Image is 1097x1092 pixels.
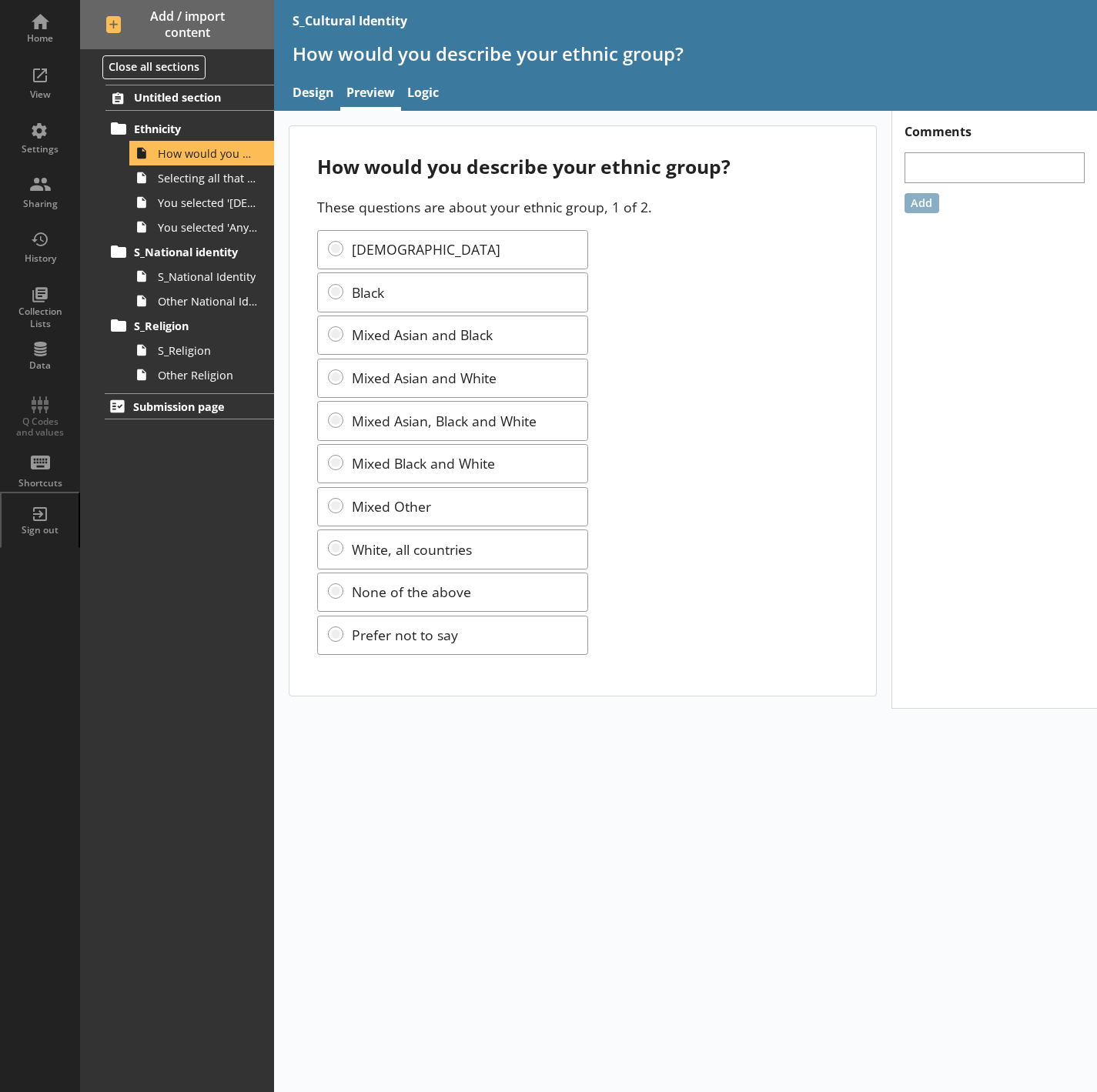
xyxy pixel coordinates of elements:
a: Untitled section [105,85,274,111]
a: Other National Identity [129,289,274,313]
div: Collection Lists [13,306,67,329]
a: S_Religion [105,313,274,338]
span: S_Religion [158,343,258,358]
a: S_Religion [129,338,274,362]
a: Preview [340,78,401,111]
span: How would you describe your ethnic group? [158,146,258,161]
span: S_National Identity [158,269,258,284]
div: Sharing [13,198,67,210]
li: S_ReligionS_ReligionOther Religion [112,313,275,387]
a: You selected '[DEMOGRAPHIC_DATA]'. [129,190,274,215]
button: Close all sections [102,55,206,79]
span: Untitled section [134,90,252,105]
div: View [13,88,67,101]
h1: Comments [892,111,1097,140]
a: You selected 'Any other ethnic group'. [129,215,274,239]
span: Add / import content [106,8,249,41]
a: Submission page [105,393,274,419]
div: How would you describe your ethnic group? [317,154,849,179]
span: Selecting all that apply, how would you describe your ethnic group? [158,171,258,185]
div: Data [13,359,67,372]
li: Untitled sectionEthnicityHow would you describe your ethnic group?Selecting all that apply, how w... [80,85,274,387]
li: S_National identityS_National IdentityOther National Identity [112,239,275,313]
a: How would you describe your ethnic group? [129,141,274,165]
span: S_National identity [134,245,252,259]
span: Submission page [133,399,252,414]
span: Other National Identity [158,294,258,309]
span: Other Religion [158,368,258,382]
span: You selected '[DEMOGRAPHIC_DATA]'. [158,195,258,210]
span: Ethnicity [134,122,252,136]
div: History [13,252,67,265]
div: Shortcuts [13,477,67,489]
li: EthnicityHow would you describe your ethnic group?Selecting all that apply, how would you describ... [112,116,275,239]
a: Other Religion [129,362,274,387]
h1: How would you describe your ethnic group? [293,42,1079,65]
a: Design [286,78,340,111]
span: S_Religion [134,319,252,333]
div: Home [13,32,67,45]
span: You selected 'Any other ethnic group'. [158,220,258,235]
div: Sign out [13,524,67,536]
div: Settings [13,143,67,155]
a: Logic [401,78,445,111]
p: These questions are about your ethnic group, 1 of 2. [317,198,849,216]
div: S_Cultural Identity [293,12,407,29]
a: S_National identity [105,239,274,264]
a: S_National Identity [129,264,274,289]
a: Ethnicity [105,116,274,141]
a: Selecting all that apply, how would you describe your ethnic group? [129,165,274,190]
